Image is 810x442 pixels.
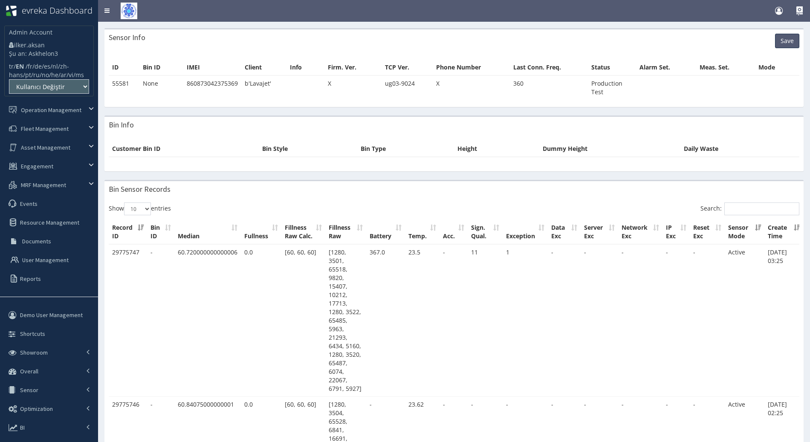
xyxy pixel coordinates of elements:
td: 11 [468,245,503,397]
li: / / / / / / / / / / / / / [9,62,89,79]
th: Record ID: activate to sort column ascending [109,220,147,244]
th: Fillness Raw: activate to sort column ascending [325,220,366,244]
a: ms [75,71,84,79]
a: pt [25,71,31,79]
span: Asset Management [21,144,70,151]
th: Temp.: activate to sort column ascending [405,220,440,244]
th: Bin Style [259,141,357,157]
td: Production Test [588,75,636,100]
td: - [548,245,580,397]
th: Sign. Qual.: activate to sort column ascending [468,220,503,244]
td: 1 [503,245,548,397]
a: he [51,71,58,79]
th: IMEI [183,60,241,75]
th: Last Conn. Freq. [510,60,588,75]
a: de [35,62,42,70]
th: Fillness Raw Calc.: activate to sort column ascending [281,220,325,244]
th: Data Exc: activate to sort column ascending [548,220,580,244]
td: - [690,245,725,397]
a: Documents [2,232,98,251]
span: Shortcuts [20,330,45,338]
a: ar [61,71,67,79]
th: Dummy Height [539,141,680,157]
span: evreka Dashboard [22,5,93,16]
span: Fleet Management [21,125,69,133]
th: Height [454,141,539,157]
h3: Sensor Info [109,34,145,41]
td: - [581,245,618,397]
a: tr [9,62,14,70]
th: TCP Ver. [382,60,433,75]
th: Phone Number [433,60,510,75]
th: Battery: activate to sort column ascending [366,220,405,244]
th: Daily Waste [680,141,799,157]
td: ug03-9024 [382,75,433,100]
h3: Bin Info [109,121,134,129]
th: Customer Bin ID [109,141,259,157]
span: User Management [22,256,69,264]
a: ru [33,71,40,79]
th: Client [241,60,287,75]
td: 0.0 [241,245,281,397]
td: X [433,75,510,100]
span: BI [20,424,25,431]
th: Fullness: activate to sort column ascending [241,220,281,244]
td: Active [725,245,764,397]
td: 23.5 [405,245,440,397]
td: - [440,245,468,397]
th: Sensor Mode: activate to sort column ascending [725,220,764,244]
label: Search: [700,202,799,215]
a: User Management [2,251,98,269]
a: fr [28,62,32,70]
a: no [42,71,49,79]
th: Status [588,60,636,75]
span: Resource Management [20,219,79,226]
td: X [324,75,382,100]
th: Create Time: activate to sort column ascending [764,220,803,244]
td: 29775747 [109,245,147,397]
span: Optimization [20,405,53,413]
p: Admin Account [9,28,58,37]
td: - [147,245,174,397]
th: Bin ID: activate to sort column ascending [147,220,174,244]
th: Alarm Set. [636,60,696,75]
div: How Do I Use It? [796,6,804,14]
td: None [139,75,183,100]
span: Overall [20,367,38,375]
th: Server Exc: activate to sort column ascending [581,220,618,244]
td: b'Lavajet' [241,75,287,100]
th: Median: activate to sort column ascending [174,220,241,244]
td: [DATE] 03:25 [764,245,803,397]
img: evreka_logo_1_HoezNYK_wy30KrO.png [6,5,17,17]
a: es [44,62,50,70]
th: Info [286,60,324,75]
span: Reports [20,275,41,283]
td: 60.720000000000006 [174,245,241,397]
a: Reports [2,269,98,288]
td: 360 [510,75,588,100]
th: Network Exc: activate to sort column ascending [618,220,662,244]
td: 367.0 [366,245,405,397]
span: Demo User Management [20,311,83,319]
th: Meas. Set. [696,60,755,75]
th: Bin ID [139,60,183,75]
th: Acc.: activate to sort column ascending [440,220,468,244]
span: Events [20,200,38,208]
th: IP Exc: activate to sort column ascending [662,220,690,244]
button: Save [775,34,799,48]
h3: Bin Sensor Records [109,185,171,193]
b: EN [16,62,24,70]
td: 860873042375369 [183,75,241,100]
th: ID [109,60,139,75]
th: Reset Exc: activate to sort column ascending [690,220,725,244]
span: Sensor [20,386,38,394]
td: - [618,245,662,397]
span: Engagement [21,162,53,170]
td: - [662,245,690,397]
span: Showroom [20,349,48,356]
iframe: JSD widget [805,438,810,442]
td: 55581 [109,75,139,100]
a: nl [52,62,58,70]
td: [60, 60, 60] [281,245,325,397]
span: Documents [22,237,51,245]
